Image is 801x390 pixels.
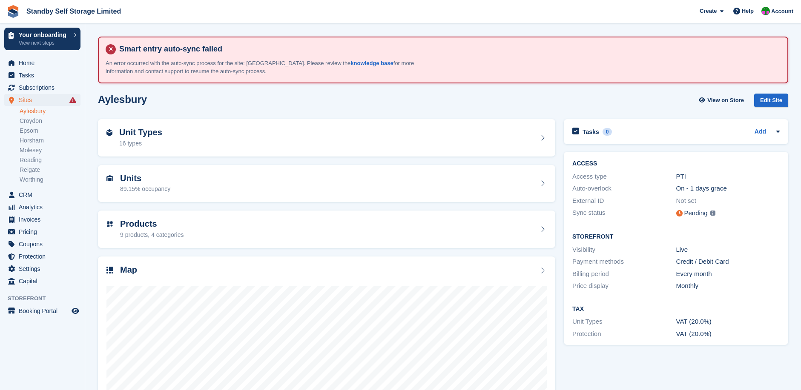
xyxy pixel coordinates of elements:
a: menu [4,238,80,250]
p: An error occurred with the auto-sync process for the site: [GEOGRAPHIC_DATA]. Please review the f... [106,59,425,76]
h2: Products [120,219,184,229]
div: Visibility [572,245,676,255]
img: unit-icn-7be61d7bf1b0ce9d3e12c5938cc71ed9869f7b940bace4675aadf7bd6d80202e.svg [106,175,113,181]
span: Storefront [8,294,85,303]
div: Every month [676,269,780,279]
a: Molesey [20,146,80,154]
a: Preview store [70,306,80,316]
p: View next steps [19,39,69,47]
a: View on Store [698,94,747,108]
a: menu [4,94,80,106]
a: Aylesbury [20,107,80,115]
div: Credit / Debit Card [676,257,780,267]
div: Unit Types [572,317,676,327]
img: Michelle Mustoe [761,7,770,15]
h2: Tax [572,306,780,313]
div: VAT (20.0%) [676,317,780,327]
a: menu [4,305,80,317]
a: Unit Types 16 types [98,119,555,157]
img: custom-product-icn-752c56ca05d30b4aa98f6f15887a0e09747e85b44ffffa43cff429088544963d.svg [106,221,113,228]
div: Payment methods [572,257,676,267]
a: Edit Site [754,94,788,111]
i: Smart entry sync failures have occurred [69,97,76,103]
a: menu [4,214,80,225]
span: Pricing [19,226,70,238]
span: CRM [19,189,70,201]
span: View on Store [707,96,744,105]
h2: Unit Types [119,128,162,137]
a: Croydon [20,117,80,125]
a: menu [4,251,80,262]
a: Add [755,127,766,137]
div: External ID [572,196,676,206]
div: 16 types [119,139,162,148]
a: menu [4,275,80,287]
span: Tasks [19,69,70,81]
span: Invoices [19,214,70,225]
span: Protection [19,251,70,262]
a: Horsham [20,137,80,145]
img: unit-type-icn-2b2737a686de81e16bb02015468b77c625bbabd49415b5ef34ead5e3b44a266d.svg [106,129,112,136]
span: Help [742,7,754,15]
span: Analytics [19,201,70,213]
a: Your onboarding View next steps [4,28,80,50]
a: menu [4,69,80,81]
div: 89.15% occupancy [120,185,170,194]
a: Products 9 products, 4 categories [98,211,555,248]
h2: Storefront [572,233,780,240]
div: PTI [676,172,780,182]
div: 0 [603,128,612,136]
div: Edit Site [754,94,788,108]
a: menu [4,82,80,94]
span: Account [771,7,793,16]
span: Coupons [19,238,70,250]
img: map-icn-33ee37083ee616e46c38cad1a60f524a97daa1e2b2c8c0bc3eb3415660979fc1.svg [106,267,113,273]
div: Monthly [676,281,780,291]
h4: Smart entry auto-sync failed [116,44,781,54]
h2: Aylesbury [98,94,147,105]
a: Worthing [20,176,80,184]
a: Units 89.15% occupancy [98,165,555,202]
a: knowledge base [350,60,393,66]
a: Reigate [20,166,80,174]
div: On - 1 days grace [676,184,780,194]
div: Auto-overlock [572,184,676,194]
img: stora-icon-8386f47178a22dfd0bd8f6a31ec36ba5ce8667c1dd55bd0f319d3a0aa187defe.svg [7,5,20,18]
a: Standby Self Storage Limited [23,4,124,18]
span: Sites [19,94,70,106]
a: Epsom [20,127,80,135]
h2: Tasks [583,128,599,136]
div: VAT (20.0%) [676,329,780,339]
h2: Units [120,174,170,183]
h2: Map [120,265,137,275]
a: menu [4,226,80,238]
span: Subscriptions [19,82,70,94]
img: icon-info-grey-7440780725fd019a000dd9b08b2336e03edf1995a4989e88bcd33f0948082b44.svg [710,211,715,216]
div: 9 products, 4 categories [120,231,184,239]
span: Booking Portal [19,305,70,317]
h2: ACCESS [572,160,780,167]
div: Live [676,245,780,255]
div: Protection [572,329,676,339]
span: Create [700,7,717,15]
a: menu [4,201,80,213]
a: menu [4,263,80,275]
span: Settings [19,263,70,275]
a: menu [4,57,80,69]
span: Home [19,57,70,69]
div: Not set [676,196,780,206]
div: Price display [572,281,676,291]
div: Billing period [572,269,676,279]
div: Sync status [572,208,676,219]
span: Capital [19,275,70,287]
p: Your onboarding [19,32,69,38]
a: menu [4,189,80,201]
a: Reading [20,156,80,164]
div: Pending [684,208,708,218]
div: Access type [572,172,676,182]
